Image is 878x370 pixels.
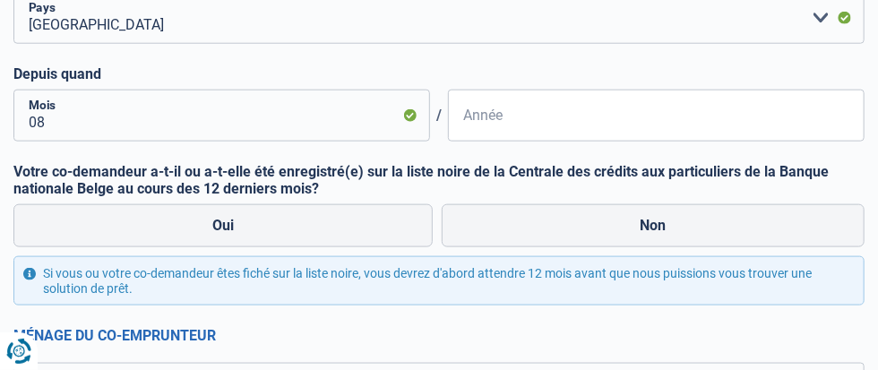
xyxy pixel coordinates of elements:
div: Si vous ou votre co-demandeur êtes fiché sur la liste noire, vous devrez d'abord attendre 12 mois... [13,256,865,306]
label: Depuis quand [13,65,865,82]
label: Non [442,204,865,247]
label: Votre co-demandeur a-t-il ou a-t-elle été enregistré(e) sur la liste noire de la Centrale des cré... [13,163,865,197]
span: / [430,107,448,124]
input: AAAA [448,90,865,142]
input: MM [13,90,430,142]
h2: Ménage du co-emprunteur [13,327,865,344]
label: Oui [13,204,433,247]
